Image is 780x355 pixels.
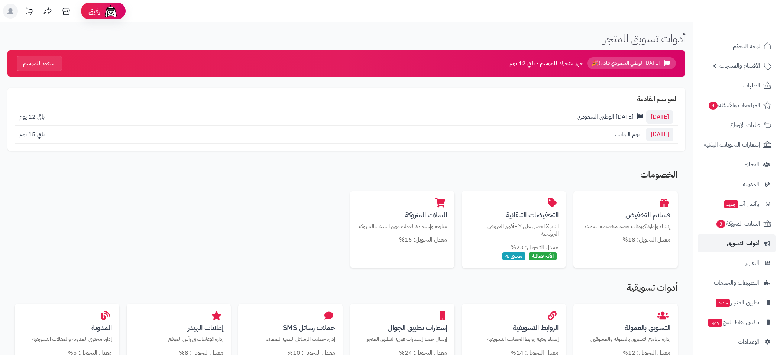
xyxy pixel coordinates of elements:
a: لوحة التحكم [698,37,776,55]
a: إشعارات التحويلات البنكية [698,136,776,154]
a: التقارير [698,254,776,272]
a: طلبات الإرجاع [698,116,776,134]
a: وآتس آبجديد [698,195,776,213]
a: الطلبات [698,77,776,95]
h3: إشعارات تطبيق الجوال [357,324,447,332]
h3: السلات المتروكة [357,211,447,219]
span: رفيق [88,7,100,16]
span: التطبيقات والخدمات [714,278,759,288]
small: معدل التحويل: 15% [399,235,447,244]
a: تطبيق نقاط البيعجديد [698,313,776,331]
h1: أدوات تسويق المتجر [603,32,685,45]
small: معدل التحويل: 18% [622,235,670,244]
button: استعد للموسم [17,56,62,71]
h2: أدوات تسويقية [15,283,678,296]
span: تطبيق نقاط البيع [708,317,759,327]
a: السلات المتروكة3 [698,215,776,233]
p: إنشاء وإدارة كوبونات خصم مخصصة للعملاء [581,223,670,230]
img: logo-2.png [729,19,773,35]
p: متابعة وإستعادة العملاء ذوي السلات المتروكة [357,223,447,230]
span: باقي 15 يوم [19,130,45,139]
a: المراجعات والأسئلة4 [698,96,776,114]
span: طلبات الإرجاع [730,120,760,130]
a: العملاء [698,156,776,173]
span: جديد [716,299,730,307]
span: الأكثر فعالية [529,252,557,260]
a: تطبيق المتجرجديد [698,294,776,311]
h3: التخفيضات التلقائية [469,211,559,219]
h3: إعلانات الهيدر [134,324,224,332]
p: اشترِ X احصل على Y - أقوى العروض الترويجية [469,223,559,238]
a: المدونة [698,175,776,193]
a: قسائم التخفيضإنشاء وإدارة كوبونات خصم مخصصة للعملاء معدل التحويل: 18% [573,191,678,252]
h3: قسائم التخفيض [581,211,670,219]
span: وآتس آب [724,199,759,209]
span: باقي 12 يوم [19,112,45,121]
span: جديد [708,319,722,327]
span: جهز متجرك للموسم - باقي 12 يوم [509,59,583,68]
span: أدوات التسويق [727,238,759,249]
p: إدارة حملات الرسائل النصية للعملاء [246,335,335,343]
span: موصى به [502,252,525,260]
span: العملاء [745,159,759,170]
p: إنشاء وتتبع روابط الحملات التسويقية [469,335,559,343]
a: التخفيضات التلقائيةاشترِ X احصل على Y - أقوى العروض الترويجية معدل التحويل: 23% الأكثر فعالية موص... [462,191,566,268]
h2: المواسم القادمة [15,95,678,103]
span: 4 [709,102,718,110]
span: التقارير [745,258,759,268]
p: إدارة الإعلانات في رأس الموقع [134,335,224,343]
span: إشعارات التحويلات البنكية [704,140,760,150]
h2: الخصومات [15,170,678,183]
span: [DATE] [646,110,673,124]
h3: التسويق بالعمولة [581,324,670,332]
p: إدارة محتوى المدونة والمقالات التسويقية [22,335,112,343]
a: الإعدادات [698,333,776,351]
span: 3 [716,220,725,228]
span: [DATE] الوطني السعودي قادم! 🎉 [587,57,676,69]
span: المراجعات والأسئلة [708,100,760,111]
span: الطلبات [743,80,760,91]
h3: المدونة [22,324,112,332]
span: جديد [724,200,738,208]
span: [DATE] [646,128,673,141]
p: إرسال حملة إشعارات فورية لتطبيق المتجر [357,335,447,343]
span: السلات المتروكة [716,218,760,229]
span: المدونة [743,179,759,189]
small: معدل التحويل: 23% [511,243,559,252]
h3: حملات رسائل SMS [246,324,335,332]
a: السلات المتروكةمتابعة وإستعادة العملاء ذوي السلات المتروكة معدل التحويل: 15% [350,191,454,252]
span: الأقسام والمنتجات [719,61,760,71]
p: إدارة برنامج التسويق بالعمولة والمسوقين [581,335,670,343]
span: الإعدادات [738,337,759,347]
a: أدوات التسويق [698,234,776,252]
a: التطبيقات والخدمات [698,274,776,292]
span: تطبيق المتجر [715,297,759,308]
span: [DATE] الوطني السعودي [577,112,634,121]
a: تحديثات المنصة [20,4,38,20]
img: ai-face.png [103,4,118,19]
span: لوحة التحكم [733,41,760,51]
h3: الروابط التسويقية [469,324,559,332]
span: يوم الرواتب [615,130,640,139]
